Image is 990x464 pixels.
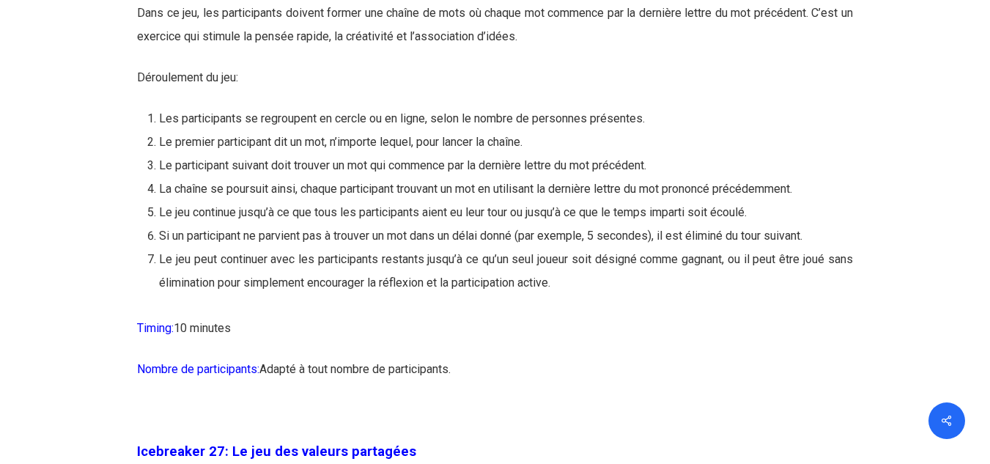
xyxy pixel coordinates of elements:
[159,130,852,154] li: Le premier participant dit un mot, n’importe lequel, pour lancer la chaîne.
[137,1,852,66] p: Dans ce jeu, les participants doivent former une chaîne de mots où chaque mot commence par la der...
[137,66,852,107] p: Déroulement du jeu:
[159,177,852,201] li: La chaîne se poursuit ainsi, chaque participant trouvant un mot en utilisant la dernière lettre d...
[159,201,852,224] li: Le jeu continue jusqu’à ce que tous les participants aient eu leur tour ou jusqu’à ce que le temp...
[137,358,852,399] p: Adapté à tout nombre de participants.
[137,321,174,335] span: Timing:
[159,248,852,295] li: Le jeu peut continuer avec les participants restants jusqu’à ce qu’un seul joueur soit désigné co...
[159,224,852,248] li: Si un participant ne parvient pas à trouver un mot dans un délai donné (par exemple, 5 secondes),...
[159,107,852,130] li: Les participants se regroupent en cercle ou en ligne, selon le nombre de personnes présentes.
[137,443,416,460] strong: Icebreaker 27: Le jeu des valeurs partagées
[137,317,852,358] p: 10 minutes
[137,362,259,376] span: Nombre de participants:
[159,154,852,177] li: Le participant suivant doit trouver un mot qui commence par la dernière lettre du mot précédent.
